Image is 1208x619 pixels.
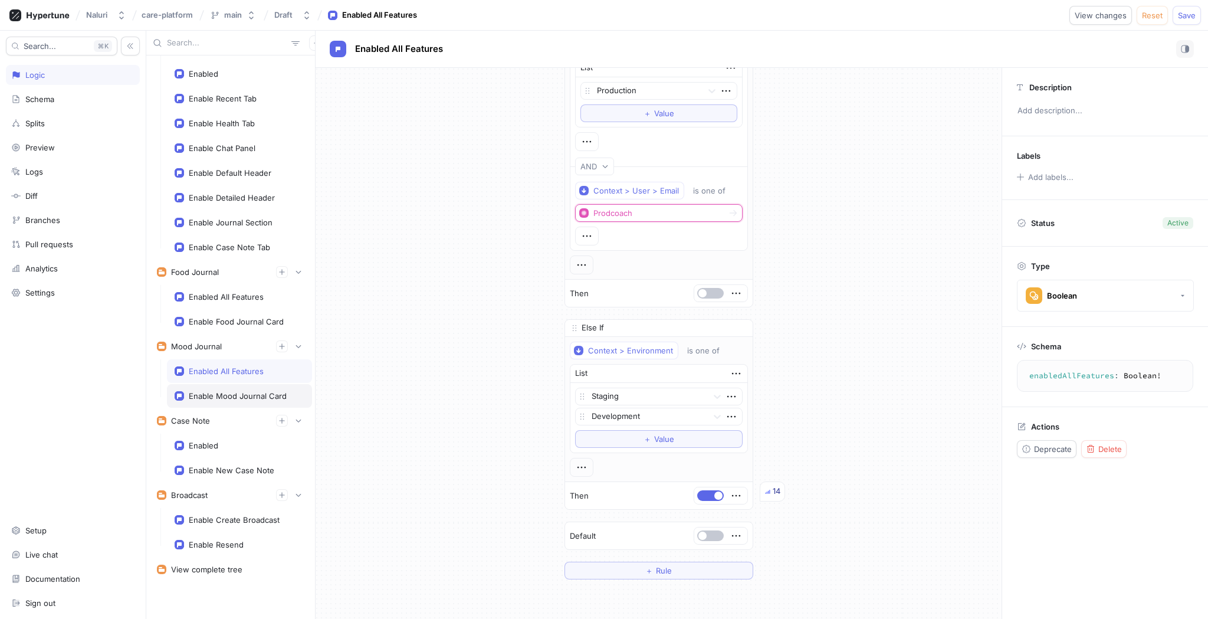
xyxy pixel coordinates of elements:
span: ＋ [644,435,651,443]
button: AND [575,158,614,175]
button: ＋Value [575,430,743,448]
button: Context > User > Email [575,182,684,199]
div: Boolean [1047,291,1077,301]
span: Search... [24,42,56,50]
div: Enable Create Broadcast [189,515,280,525]
div: Enable Food Journal Card [189,317,284,326]
button: main [205,5,261,25]
div: Logic [25,70,45,80]
div: Enable Mood Journal Card [189,391,287,401]
span: Reset [1142,12,1163,19]
button: Boolean [1017,280,1194,312]
div: View complete tree [171,565,242,574]
div: Diff [25,191,38,201]
p: Add description... [1012,101,1198,121]
p: Status [1031,215,1055,231]
button: Delete [1081,440,1127,458]
input: Search... [167,37,287,49]
div: Settings [25,288,55,297]
div: is one of [687,346,720,356]
span: Save [1178,12,1196,19]
p: Type [1031,261,1050,271]
p: Schema [1031,342,1061,351]
div: Case Note [171,416,210,425]
div: Branches [25,215,60,225]
button: Draft [270,5,316,25]
div: Prodcoach [593,208,632,218]
div: Naluri [86,10,107,20]
div: is one of [693,186,726,196]
div: main [224,10,242,20]
div: Enable Recent Tab [189,94,257,103]
div: Pull requests [25,240,73,249]
p: Then [570,490,589,502]
div: List [580,62,593,74]
div: Enable Case Note Tab [189,243,270,252]
div: Active [1167,218,1189,228]
div: Food Journal [171,267,219,277]
div: Enable Chat Panel [189,143,255,153]
button: Deprecate [1017,440,1076,458]
p: Default [570,530,596,542]
div: Context > Environment [588,346,673,356]
div: Logs [25,167,43,176]
a: Documentation [6,569,140,589]
span: Enabled All Features [355,44,443,54]
button: Naluri [81,5,131,25]
div: K [94,40,112,52]
div: Documentation [25,574,80,584]
span: ＋ [645,567,653,574]
div: Live chat [25,550,58,559]
p: Else If [582,322,604,334]
span: Rule [656,567,672,574]
p: Actions [1031,422,1059,431]
div: Enable Default Header [189,168,271,178]
div: Enable Resend [189,540,244,549]
span: Value [654,435,674,443]
div: Enable Health Tab [189,119,255,128]
button: Context > Environment [570,342,678,359]
span: care-platform [142,11,193,19]
p: Description [1029,83,1072,92]
div: Analytics [25,264,58,273]
div: Enabled All Features [342,9,417,21]
button: is one of [688,182,743,199]
div: Mood Journal [171,342,222,351]
div: Enabled [189,69,218,78]
div: Sign out [25,598,55,608]
button: Reset [1137,6,1168,25]
button: is one of [682,342,737,359]
div: Enable Journal Section [189,218,273,227]
div: Broadcast [171,490,208,500]
div: Preview [25,143,55,152]
button: Search...K [6,37,117,55]
div: Draft [274,10,293,20]
div: Enabled [189,441,218,450]
button: Prodcoach [575,204,743,222]
button: Save [1173,6,1201,25]
div: 14 [773,486,780,497]
div: Enable Detailed Header [189,193,275,202]
span: View changes [1075,12,1127,19]
div: Schema [25,94,54,104]
div: Context > User > Email [593,186,679,196]
div: List [575,368,587,379]
span: Deprecate [1034,446,1072,453]
textarea: enabledAllFeatures: Boolean! [1022,365,1188,387]
div: Add labels... [1028,173,1074,181]
p: Labels [1017,151,1040,161]
button: ＋Rule [564,562,753,579]
span: Value [654,110,674,117]
div: Enabled All Features [189,366,264,376]
div: AND [580,162,597,172]
div: Enable New Case Note [189,466,274,475]
p: Then [570,288,589,300]
button: Add labels... [1013,169,1076,185]
div: Splits [25,119,45,128]
span: Delete [1098,446,1122,453]
span: ＋ [644,110,651,117]
button: ＋Value [580,104,737,122]
div: Setup [25,526,47,535]
div: Enabled All Features [189,292,264,302]
button: View changes [1069,6,1132,25]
